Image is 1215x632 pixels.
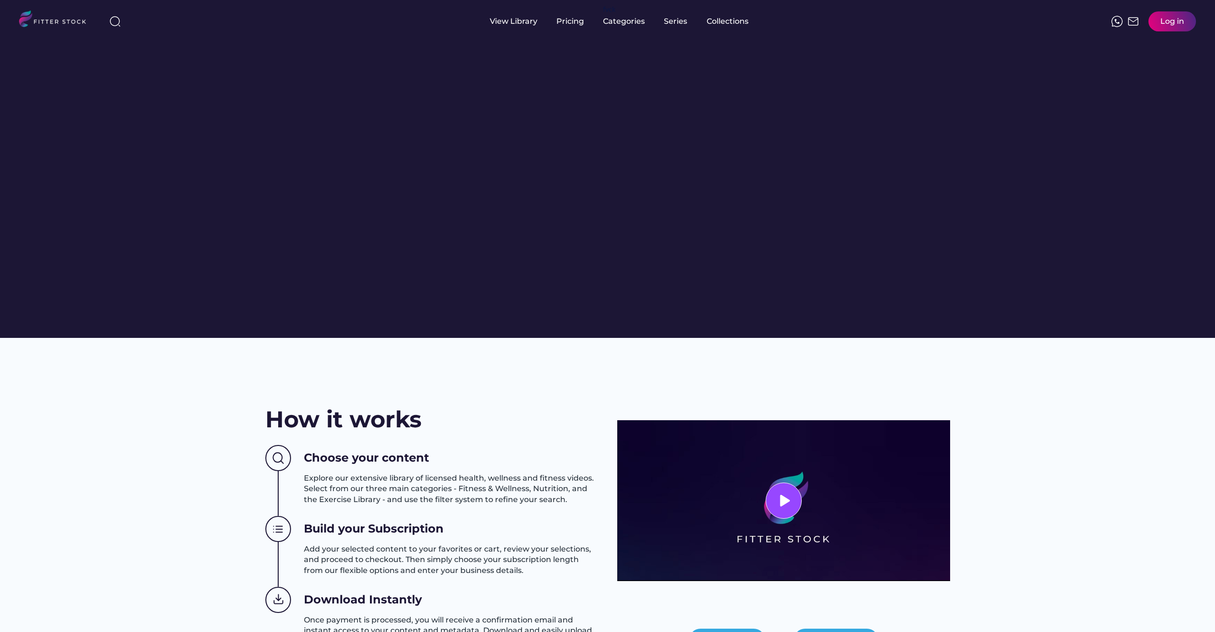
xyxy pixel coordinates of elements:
h3: Download Instantly [304,592,422,608]
h3: Add your selected content to your favorites or cart, review your selections, and proceed to check... [304,544,598,576]
div: Log in [1160,16,1184,27]
img: 3977569478e370cc298ad8aabb12f348.png [617,420,950,581]
div: Collections [707,16,748,27]
img: Group%201000002439.svg [265,587,291,613]
div: View Library [490,16,537,27]
img: meteor-icons_whatsapp%20%281%29.svg [1111,16,1123,27]
h3: Choose your content [304,450,429,466]
div: fvck [603,5,615,14]
h3: Explore our extensive library of licensed health, wellness and fitness videos. Select from our th... [304,473,598,505]
img: Frame%2051.svg [1128,16,1139,27]
img: Group%201000002437%20%282%29.svg [265,445,291,472]
img: LOGO.svg [19,10,94,30]
div: Series [664,16,688,27]
img: search-normal%203.svg [109,16,121,27]
div: Pricing [556,16,584,27]
h3: Build your Subscription [304,521,444,537]
h2: How it works [265,404,421,435]
div: Categories [603,16,645,27]
img: Group%201000002438.svg [265,516,291,543]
